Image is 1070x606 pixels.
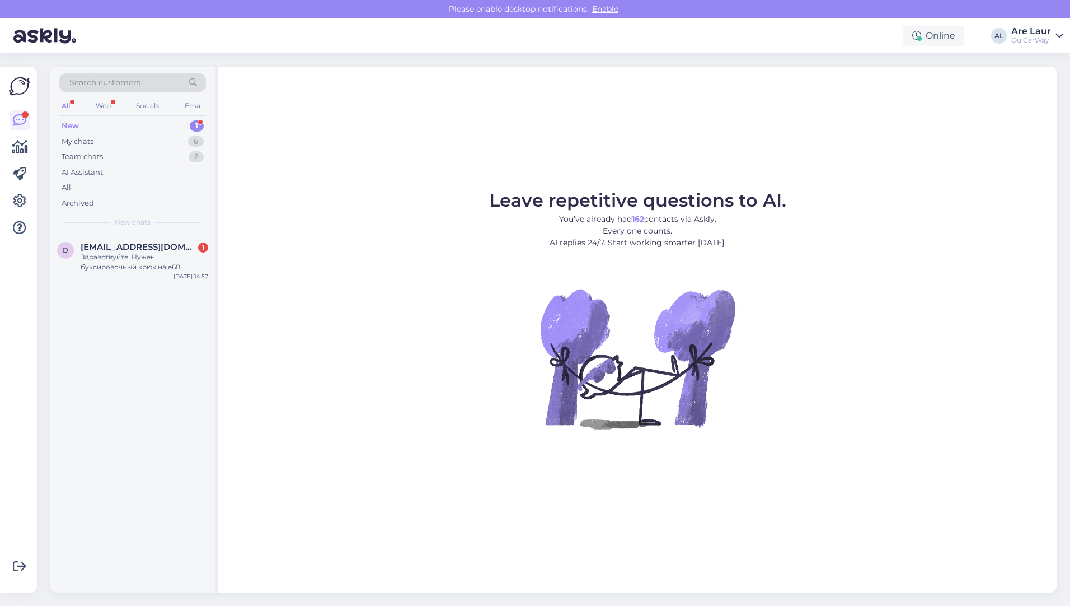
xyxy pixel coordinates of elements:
span: Enable [589,4,622,14]
a: Are LaurOü CarWay [1011,27,1063,45]
p: You’ve already had contacts via Askly. Every one counts. AI replies 24/7. Start working smarter [... [489,213,786,249]
div: All [59,99,72,113]
div: My chats [62,136,93,147]
span: drakosha22803@gmail.com [81,242,197,252]
div: Здравствуйте! Нужен буксировочный крюк на е60. Нашел, но цена товара 15€, а минимальная сумма зак... [81,252,208,272]
span: d [63,246,68,254]
div: AL [991,28,1007,44]
b: 162 [632,214,644,224]
span: New chats [115,217,151,227]
div: AI Assistant [62,167,103,178]
img: Askly Logo [9,76,30,97]
span: Search customers [69,77,140,88]
div: Team chats [62,151,103,162]
div: Archived [62,198,94,209]
div: 6 [188,136,204,147]
div: Online [903,26,964,46]
div: New [62,120,79,132]
div: Web [93,99,113,113]
span: Leave repetitive questions to AI. [489,189,786,211]
div: All [62,182,71,193]
div: 1 [190,120,204,132]
div: 2 [189,151,204,162]
img: No Chat active [537,258,738,459]
div: Socials [134,99,161,113]
div: Are Laur [1011,27,1051,36]
div: 1 [198,243,208,253]
div: Email [182,99,206,113]
div: [DATE] 14:57 [173,272,208,281]
div: Oü CarWay [1011,36,1051,45]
